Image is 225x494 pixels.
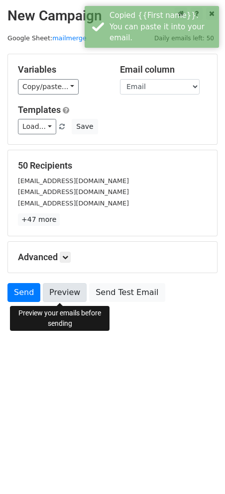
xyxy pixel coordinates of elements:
[18,177,129,185] small: [EMAIL_ADDRESS][DOMAIN_NAME]
[110,10,215,44] div: Copied {{First name}}. You can paste it into your email.
[175,446,225,494] iframe: Chat Widget
[18,199,129,207] small: [EMAIL_ADDRESS][DOMAIN_NAME]
[18,252,207,263] h5: Advanced
[18,160,207,171] h5: 50 Recipients
[72,119,98,134] button: Save
[43,283,87,302] a: Preview
[10,306,110,331] div: Preview your emails before sending
[52,34,87,42] a: mailmerge
[120,64,207,75] h5: Email column
[7,283,40,302] a: Send
[18,213,60,226] a: +47 more
[18,119,56,134] a: Load...
[89,283,165,302] a: Send Test Email
[18,104,61,115] a: Templates
[18,188,129,196] small: [EMAIL_ADDRESS][DOMAIN_NAME]
[7,7,218,24] h2: New Campaign
[7,34,87,42] small: Google Sheet:
[18,64,105,75] h5: Variables
[18,79,79,95] a: Copy/paste...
